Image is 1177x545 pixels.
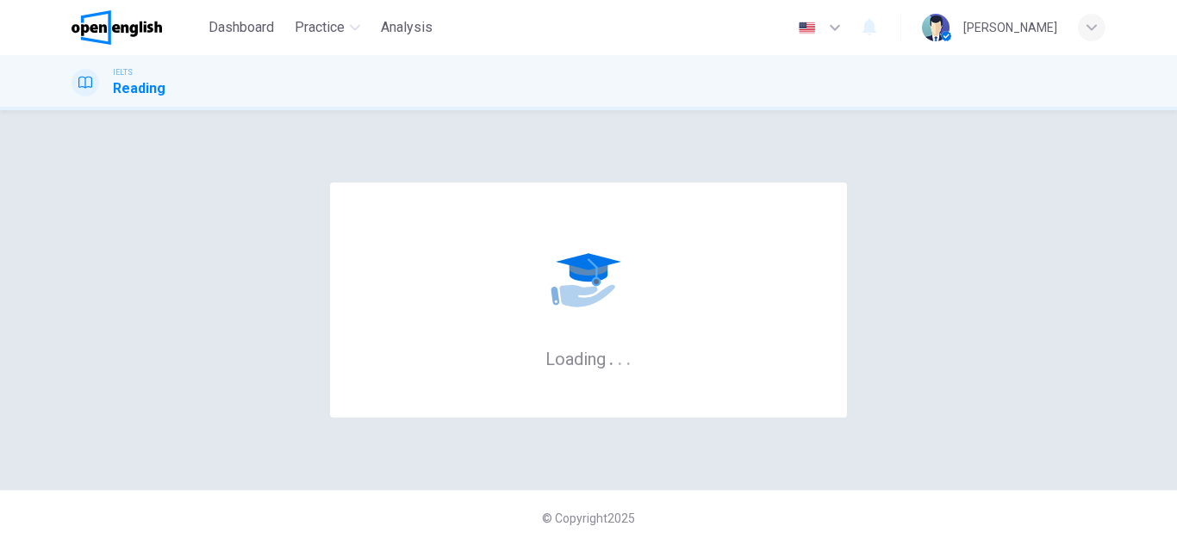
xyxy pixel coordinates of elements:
[209,17,274,38] span: Dashboard
[72,10,162,45] img: OpenEnglish logo
[617,343,623,371] h6: .
[922,14,950,41] img: Profile picture
[295,17,345,38] span: Practice
[72,10,202,45] a: OpenEnglish logo
[381,17,433,38] span: Analysis
[626,343,632,371] h6: .
[963,17,1057,38] div: [PERSON_NAME]
[288,12,367,43] button: Practice
[374,12,439,43] button: Analysis
[113,66,133,78] span: IELTS
[113,78,165,99] h1: Reading
[542,511,635,525] span: © Copyright 2025
[202,12,281,43] button: Dashboard
[608,343,614,371] h6: .
[545,347,632,369] h6: Loading
[796,22,818,34] img: en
